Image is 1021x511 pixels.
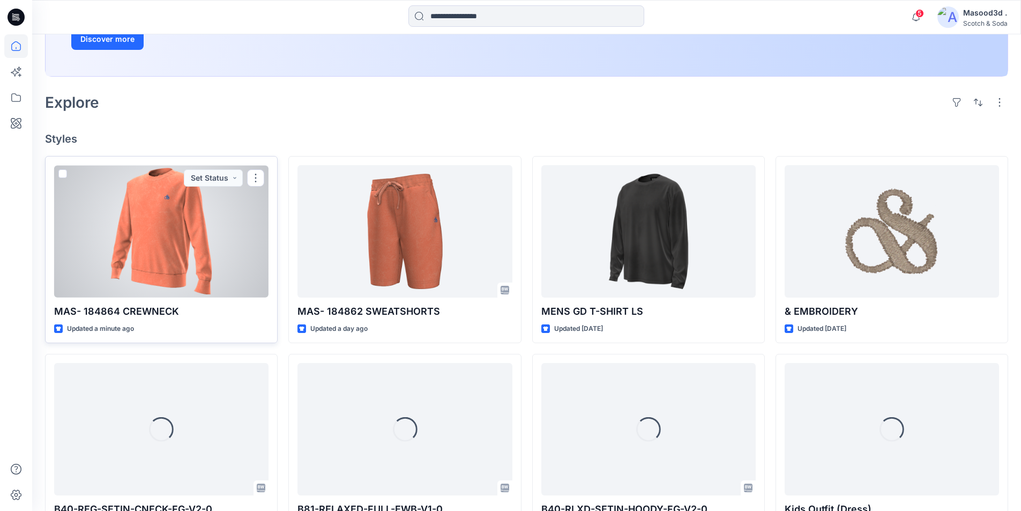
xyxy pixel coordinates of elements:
[554,323,603,335] p: Updated [DATE]
[937,6,959,28] img: avatar
[310,323,368,335] p: Updated a day ago
[45,94,99,111] h2: Explore
[297,165,512,298] a: MAS- 184862 SWEATSHORTS
[67,323,134,335] p: Updated a minute ago
[54,304,269,319] p: MAS- 184864 CREWNECK
[785,304,999,319] p: & EMBROIDERY
[541,304,756,319] p: MENS GD T-SHIRT LS
[915,9,924,18] span: 5
[541,165,756,298] a: MENS GD T-SHIRT LS
[798,323,846,335] p: Updated [DATE]
[71,28,144,50] button: Discover more
[963,19,1008,27] div: Scotch & Soda
[45,132,1008,145] h4: Styles
[785,165,999,298] a: & EMBROIDERY
[71,28,312,50] a: Discover more
[963,6,1008,19] div: Masood3d .
[297,304,512,319] p: MAS- 184862 SWEATSHORTS
[54,165,269,298] a: MAS- 184864 CREWNECK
